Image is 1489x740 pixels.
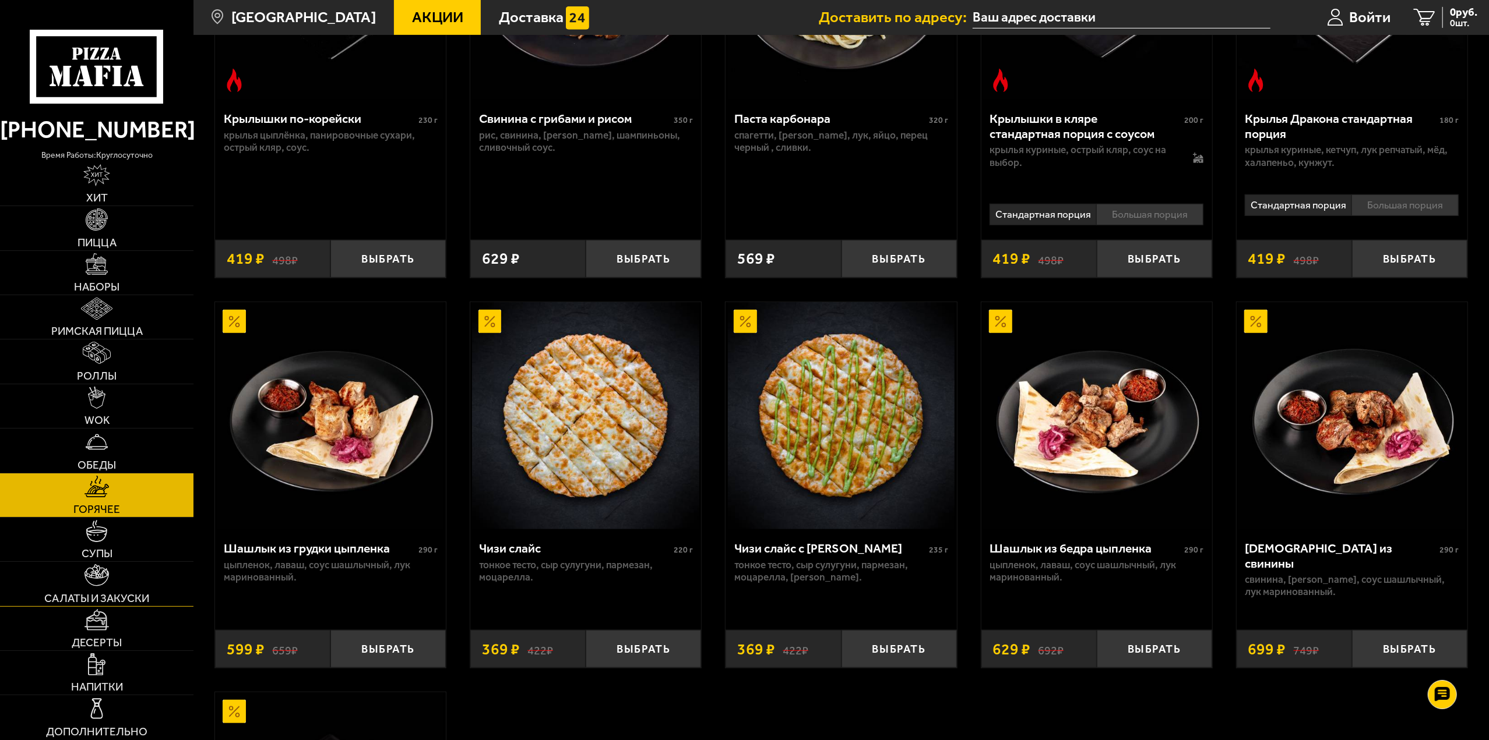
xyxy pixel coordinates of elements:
[479,559,693,584] p: тонкое тесто, сыр сулугуни, пармезан, моцарелла.
[734,129,948,154] p: спагетти, [PERSON_NAME], лук, яйцо, перец черный , сливки.
[1237,302,1467,529] a: АкционныйШашлык из свинины
[272,642,298,657] s: 659 ₽
[819,10,973,25] span: Доставить по адресу:
[418,115,438,125] span: 230 г
[482,642,520,657] span: 369 ₽
[227,642,265,657] span: 599 ₽
[46,726,147,737] span: Дополнительно
[1351,194,1459,216] li: Большая порция
[1439,115,1459,125] span: 180 г
[1237,189,1467,228] div: 0
[674,545,693,555] span: 220 г
[217,302,444,529] img: Шашлык из грудки цыпленка
[478,310,502,333] img: Акционный
[586,240,701,278] button: Выбрать
[1038,642,1064,657] s: 692 ₽
[842,630,957,668] button: Выбрать
[1349,10,1391,25] span: Войти
[72,637,122,648] span: Десерты
[989,69,1012,92] img: Острое блюдо
[78,459,116,470] span: Обеды
[77,370,117,381] span: Роллы
[1184,545,1203,555] span: 290 г
[992,251,1030,267] span: 419 ₽
[73,504,120,515] span: Горячее
[1245,194,1351,216] li: Стандартная порция
[990,541,1181,556] div: Шашлык из бедра цыпленка
[227,251,265,267] span: 419 ₽
[231,10,376,25] span: [GEOGRAPHIC_DATA]
[990,111,1181,141] div: Крылышки в кляре стандартная порция c соусом
[734,310,757,333] img: Акционный
[1248,251,1286,267] span: 419 ₽
[78,237,117,248] span: Пицца
[215,302,446,529] a: АкционныйШашлык из грудки цыпленка
[1352,630,1467,668] button: Выбрать
[224,111,416,126] div: Крылышки по-корейски
[726,302,956,529] a: АкционныйЧизи слайс с соусом Ранч
[1245,541,1437,571] div: [DEMOGRAPHIC_DATA] из свинины
[418,545,438,555] span: 290 г
[973,7,1270,29] input: Ваш адрес доставки
[330,630,446,668] button: Выбрать
[224,559,438,584] p: цыпленок, лаваш, соус шашлычный, лук маринованный.
[989,310,1012,333] img: Акционный
[1245,573,1459,599] p: свинина, [PERSON_NAME], соус шашлычный, лук маринованный.
[734,111,926,126] div: Паста карбонара
[1244,310,1268,333] img: Акционный
[566,6,589,30] img: 15daf4d41897b9f0e9f617042186c801.svg
[1096,204,1203,225] li: Большая порция
[1097,630,1212,668] button: Выбрать
[224,541,416,556] div: Шашлык из грудки цыпленка
[479,111,671,126] div: Свинина с грибами и рисом
[1244,69,1268,92] img: Острое блюдо
[990,144,1177,169] p: крылья куриные, острый кляр, соус на выбор.
[734,559,948,584] p: тонкое тесто, сыр сулугуни, пармезан, моцарелла, [PERSON_NAME].
[82,548,112,559] span: Супы
[330,240,446,278] button: Выбрать
[479,129,693,154] p: рис, свинина, [PERSON_NAME], шампиньоны, сливочный соус.
[737,251,775,267] span: 569 ₽
[527,642,553,657] s: 422 ₽
[1450,7,1477,18] span: 0 руб.
[1238,302,1466,529] img: Шашлык из свинины
[85,415,110,426] span: WOK
[737,642,775,657] span: 369 ₽
[1450,19,1477,28] span: 0 шт.
[990,559,1203,584] p: цыпленок, лаваш, соус шашлычный, лук маринованный.
[224,129,438,154] p: крылья цыплёнка, панировочные сухари, острый кляр, соус.
[1038,251,1064,267] s: 498 ₽
[734,541,926,556] div: Чизи слайс с [PERSON_NAME]
[842,240,957,278] button: Выбрать
[983,302,1210,529] img: Шашлык из бедра цыпленка
[1097,240,1212,278] button: Выбрать
[1294,251,1319,267] s: 498 ₽
[470,302,701,529] a: АкционныйЧизи слайс
[728,302,955,529] img: Чизи слайс с соусом Ранч
[472,302,699,529] img: Чизи слайс
[223,69,246,92] img: Острое блюдо
[482,251,520,267] span: 629 ₽
[499,10,564,25] span: Доставка
[981,302,1212,529] a: АкционныйШашлык из бедра цыпленка
[223,700,246,723] img: Акционный
[86,192,108,203] span: Хит
[74,281,119,292] span: Наборы
[1439,545,1459,555] span: 290 г
[1184,115,1203,125] span: 200 г
[412,10,463,25] span: Акции
[71,681,123,692] span: Напитки
[44,593,149,604] span: Салаты и закуски
[1352,240,1467,278] button: Выбрать
[51,325,143,337] span: Римская пицца
[990,204,1096,225] li: Стандартная порция
[586,630,701,668] button: Выбрать
[1245,111,1437,141] div: Крылья Дракона стандартная порция
[674,115,693,125] span: 350 г
[479,541,671,556] div: Чизи слайс
[783,642,808,657] s: 422 ₽
[223,310,246,333] img: Акционный
[929,545,948,555] span: 235 г
[1294,642,1319,657] s: 749 ₽
[929,115,948,125] span: 320 г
